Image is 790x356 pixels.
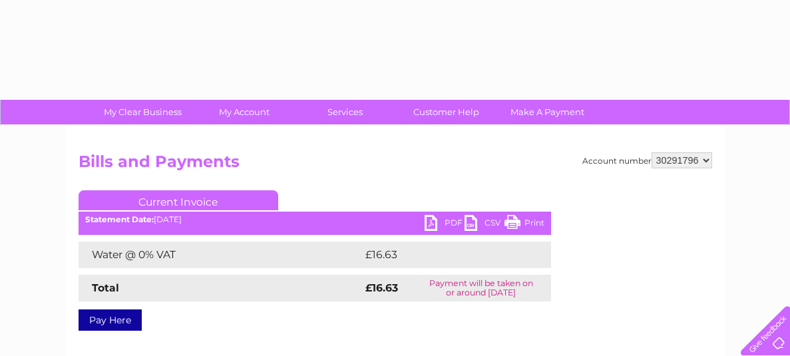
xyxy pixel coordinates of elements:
a: Make A Payment [493,100,602,124]
a: Pay Here [79,309,142,331]
a: My Clear Business [88,100,198,124]
a: Customer Help [391,100,501,124]
td: £16.63 [362,242,523,268]
strong: £16.63 [365,281,398,294]
td: Water @ 0% VAT [79,242,362,268]
a: My Account [189,100,299,124]
div: Account number [582,152,712,168]
td: Payment will be taken on or around [DATE] [411,275,551,301]
a: Print [504,215,544,234]
a: PDF [425,215,465,234]
a: CSV [465,215,504,234]
h2: Bills and Payments [79,152,712,178]
a: Current Invoice [79,190,278,210]
a: Services [290,100,400,124]
strong: Total [92,281,119,294]
b: Statement Date: [85,214,154,224]
div: [DATE] [79,215,551,224]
